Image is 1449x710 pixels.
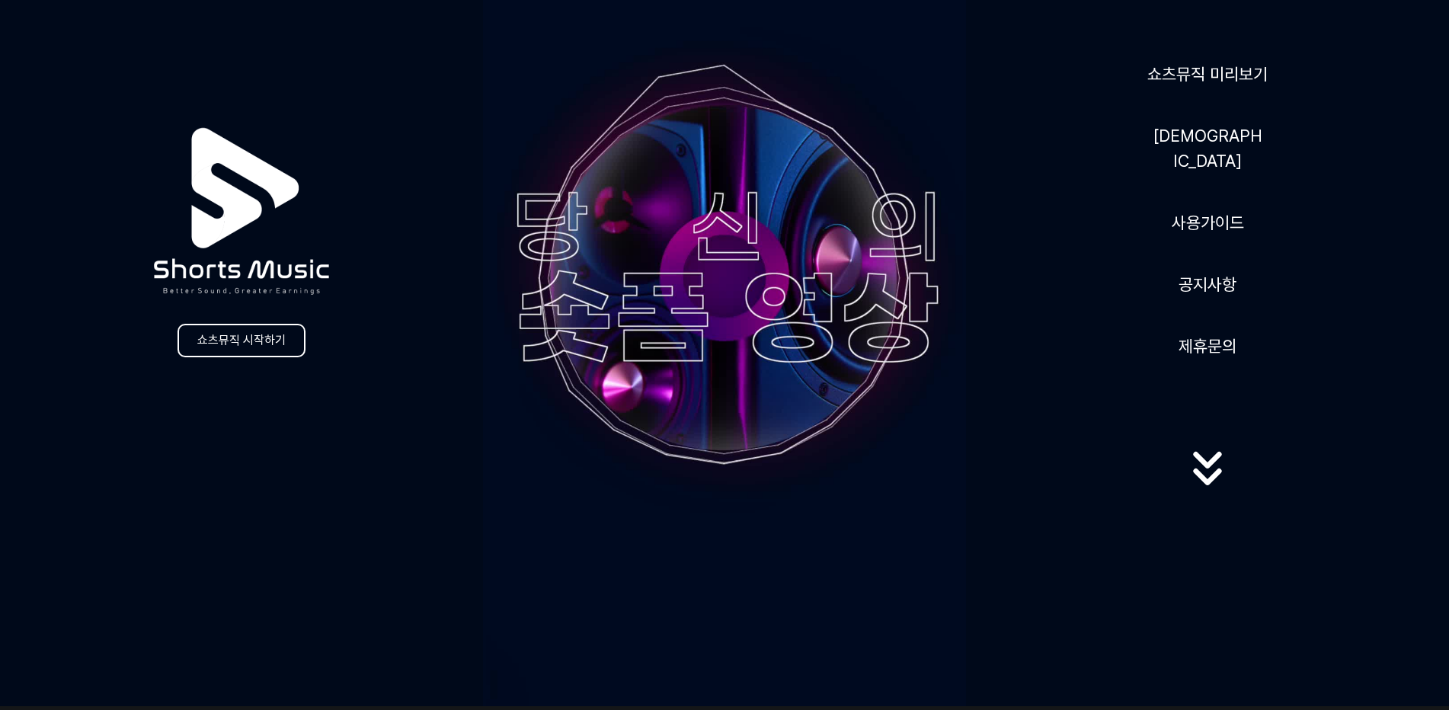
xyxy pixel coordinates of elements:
img: logo [117,87,366,336]
a: 사용가이드 [1166,204,1250,241]
button: 제휴문의 [1172,328,1243,365]
a: 쇼츠뮤직 시작하기 [178,324,305,357]
a: 공지사항 [1172,266,1243,303]
a: [DEMOGRAPHIC_DATA] [1147,117,1268,180]
a: 쇼츠뮤직 미리보기 [1141,56,1274,93]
